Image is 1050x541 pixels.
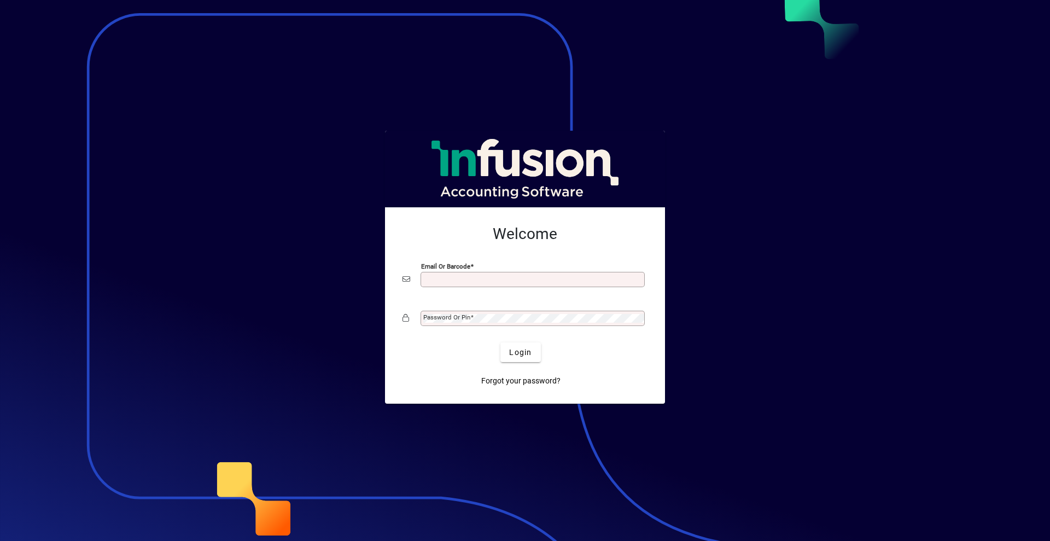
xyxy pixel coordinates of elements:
[423,313,470,321] mat-label: Password or Pin
[509,347,532,358] span: Login
[477,371,565,391] a: Forgot your password?
[481,375,561,387] span: Forgot your password?
[500,342,540,362] button: Login
[421,263,470,270] mat-label: Email or Barcode
[402,225,647,243] h2: Welcome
